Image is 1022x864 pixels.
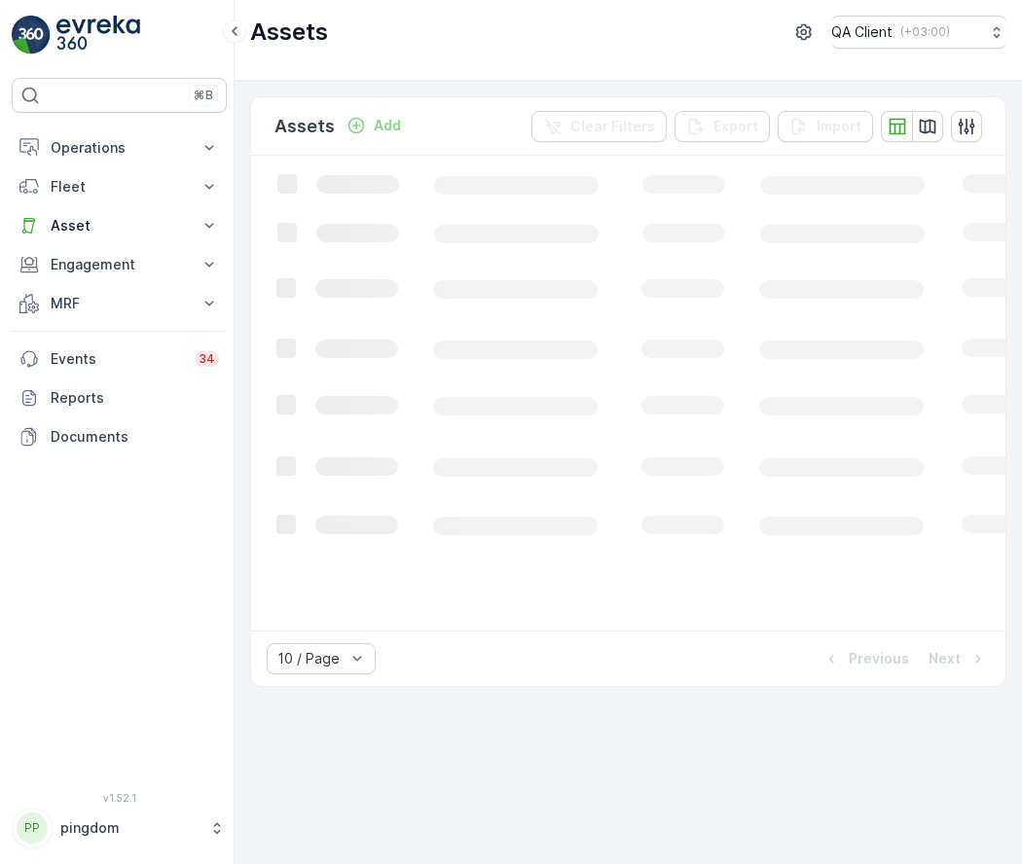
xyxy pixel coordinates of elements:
[12,167,227,206] button: Fleet
[12,417,227,456] a: Documents
[713,117,758,136] p: Export
[817,117,861,136] p: Import
[849,649,909,668] p: Previous
[250,17,328,48] p: Assets
[51,294,188,313] p: MRF
[12,340,227,378] a: Events34
[778,111,873,142] button: Import
[51,216,188,235] p: Asset
[927,647,990,670] button: Next
[12,792,227,804] span: v 1.52.1
[374,116,401,135] p: Add
[51,349,183,369] p: Events
[12,284,227,323] button: MRF
[56,16,140,54] img: logo_light-DOdMpM7g.png
[831,16,1006,49] button: QA Client(+03:00)
[51,255,188,274] p: Engagement
[199,351,215,367] p: 34
[12,808,227,848] button: PPpingdom
[570,117,655,136] p: Clear Filters
[820,647,911,670] button: Previous
[51,427,219,447] p: Documents
[900,24,950,40] p: ( +03:00 )
[12,378,227,417] a: Reports
[12,245,227,284] button: Engagement
[12,206,227,245] button: Asset
[531,111,667,142] button: Clear Filters
[60,818,200,838] p: pingdom
[339,114,409,137] button: Add
[929,649,961,668] p: Next
[51,177,188,197] p: Fleet
[12,16,51,54] img: logo
[17,812,48,844] div: PP
[831,22,893,42] p: QA Client
[51,388,219,408] p: Reports
[274,113,335,140] p: Assets
[675,111,770,142] button: Export
[51,138,188,158] p: Operations
[194,88,213,103] p: ⌘B
[12,128,227,167] button: Operations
